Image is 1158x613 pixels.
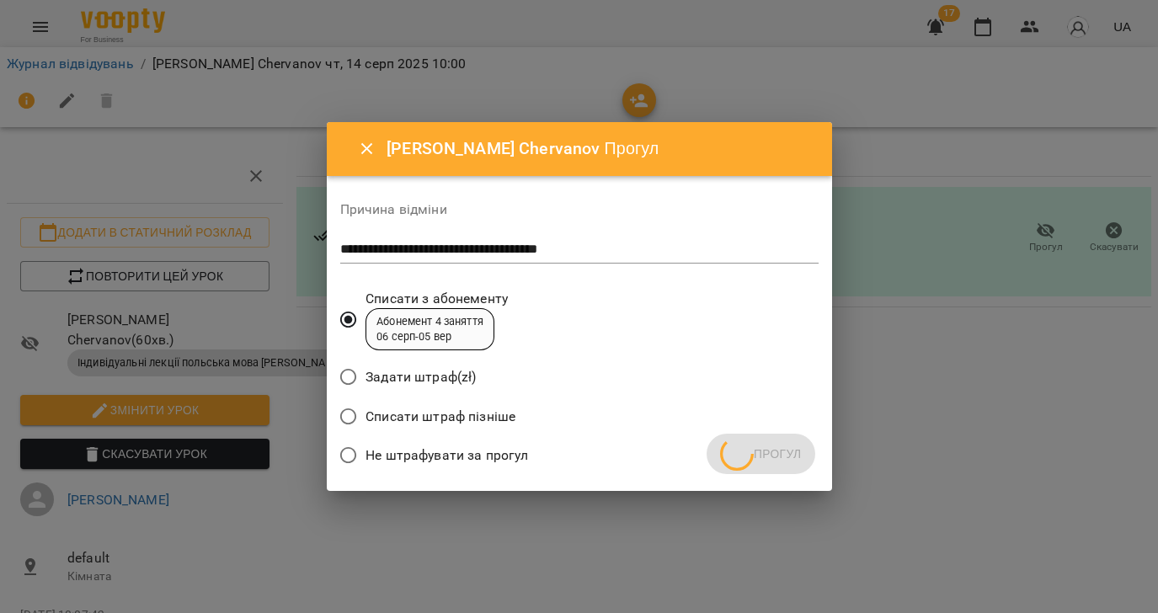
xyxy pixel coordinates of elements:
div: Абонемент 4 заняття 06 серп - 05 вер [376,314,483,345]
h6: [PERSON_NAME] Chervanov Прогул [387,136,811,162]
button: Close [347,129,387,169]
span: Задати штраф(zł) [366,367,476,387]
span: Списати штраф пізніше [366,407,515,427]
span: Не штрафувати за прогул [366,445,528,466]
label: Причина відміни [340,203,819,216]
span: Списати з абонементу [366,289,508,309]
